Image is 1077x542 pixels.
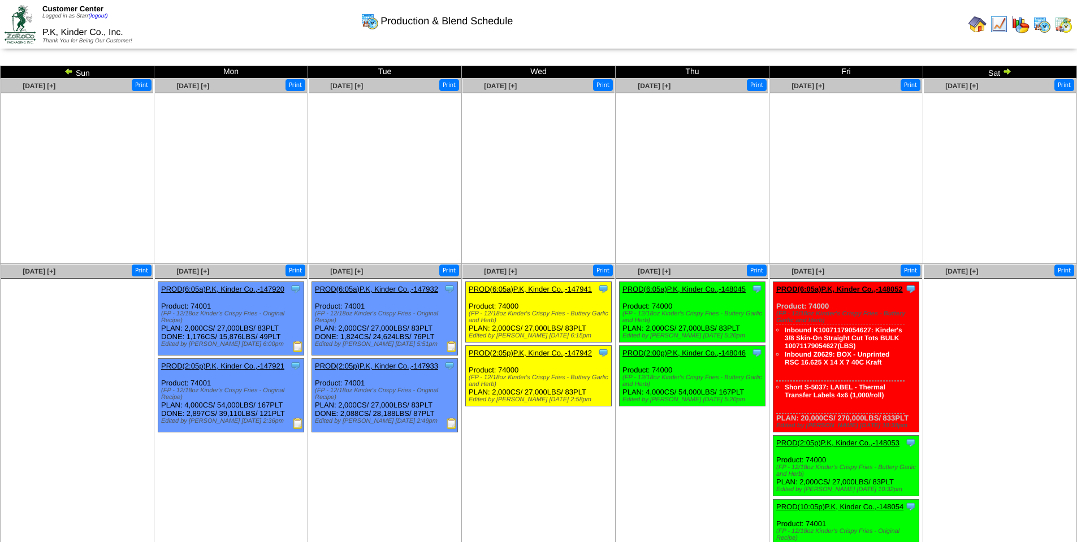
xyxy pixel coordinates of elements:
[469,349,592,357] a: PROD(2:05p)P.K, Kinder Co.,-147942
[42,28,123,37] span: P.K, Kinder Co., Inc.
[286,79,305,91] button: Print
[330,267,363,275] a: [DATE] [+]
[751,283,763,294] img: Tooltip
[132,265,152,276] button: Print
[292,341,304,352] img: Production Report
[593,265,613,276] button: Print
[466,282,612,342] div: Product: 74000 PLAN: 2,000CS / 27,000LBS / 83PLT
[290,360,301,371] img: Tooltip
[290,283,301,294] img: Tooltip
[1054,15,1072,33] img: calendarinout.gif
[776,422,919,429] div: Edited by [PERSON_NAME] [DATE] 10:30pm
[622,396,765,403] div: Edited by [PERSON_NAME] [DATE] 5:20pm
[158,282,304,355] div: Product: 74001 PLAN: 2,000CS / 27,000LBS / 83PLT DONE: 1,176CS / 15,876LBS / 49PLT
[315,341,457,348] div: Edited by [PERSON_NAME] [DATE] 5:51pm
[484,82,517,90] a: [DATE] [+]
[5,5,36,43] img: ZoRoCo_Logo(Green%26Foil)%20jpg.webp
[161,341,304,348] div: Edited by [PERSON_NAME] [DATE] 6:00pm
[622,285,746,293] a: PROD(6:05a)P.K, Kinder Co.,-148045
[620,282,765,342] div: Product: 74000 PLAN: 2,000CS / 27,000LBS / 83PLT
[593,79,613,91] button: Print
[315,310,457,324] div: (FP - 12/18oz Kinder's Crispy Fries - Original Recipe)
[176,267,209,275] a: [DATE] [+]
[776,464,919,478] div: (FP - 12/18oz Kinder's Crispy Fries - Buttery Garlic and Herb)
[747,265,767,276] button: Print
[598,283,609,294] img: Tooltip
[446,418,457,429] img: Production Report
[312,359,458,432] div: Product: 74001 PLAN: 2,000CS / 27,000LBS / 83PLT DONE: 2,088CS / 28,188LBS / 87PLT
[622,310,765,324] div: (FP - 12/18oz Kinder's Crispy Fries - Buttery Garlic and Herb)
[64,67,73,76] img: arrowleft.gif
[132,79,152,91] button: Print
[791,82,824,90] a: [DATE] [+]
[23,267,55,275] a: [DATE] [+]
[1002,67,1011,76] img: arrowright.gif
[469,310,611,324] div: (FP - 12/18oz Kinder's Crispy Fries - Buttery Garlic and Herb)
[1,66,154,79] td: Sun
[308,66,462,79] td: Tue
[439,79,459,91] button: Print
[315,418,457,424] div: Edited by [PERSON_NAME] [DATE] 2:49pm
[444,283,455,294] img: Tooltip
[769,66,923,79] td: Fri
[776,310,919,324] div: (FP - 12/18oz Kinder's Crispy Fries - Buttery Garlic and Herb)
[990,15,1008,33] img: line_graph.gif
[1011,15,1030,33] img: graph.gif
[791,267,824,275] a: [DATE] [+]
[161,285,284,293] a: PROD(6:05a)P.K, Kinder Co.,-147920
[315,387,457,401] div: (FP - 12/18oz Kinder's Crispy Fries - Original Recipe)
[466,346,612,406] div: Product: 74000 PLAN: 2,000CS / 27,000LBS / 83PLT
[23,82,55,90] a: [DATE] [+]
[776,502,903,511] a: PROD(10:05p)P.K, Kinder Co.,-148054
[469,374,611,388] div: (FP - 12/18oz Kinder's Crispy Fries - Buttery Garlic and Herb)
[1033,15,1051,33] img: calendarprod.gif
[905,501,916,512] img: Tooltip
[905,283,916,294] img: Tooltip
[42,38,132,44] span: Thank You for Being Our Customer!
[161,418,304,424] div: Edited by [PERSON_NAME] [DATE] 2:36pm
[1054,265,1074,276] button: Print
[484,267,517,275] span: [DATE] [+]
[330,82,363,90] a: [DATE] [+]
[42,13,108,19] span: Logged in as Starr
[773,436,919,496] div: Product: 74000 PLAN: 2,000CS / 27,000LBS / 83PLT
[620,346,765,406] div: Product: 74000 PLAN: 4,000CS / 54,000LBS / 167PLT
[747,79,767,91] button: Print
[968,15,987,33] img: home.gif
[469,396,611,403] div: Edited by [PERSON_NAME] [DATE] 2:58pm
[638,82,671,90] a: [DATE] [+]
[638,267,671,275] a: [DATE] [+]
[462,66,616,79] td: Wed
[154,66,308,79] td: Mon
[616,66,769,79] td: Thu
[905,437,916,448] img: Tooltip
[1054,79,1074,91] button: Print
[286,265,305,276] button: Print
[176,82,209,90] span: [DATE] [+]
[945,267,978,275] span: [DATE] [+]
[315,362,438,370] a: PROD(2:05p)P.K, Kinder Co.,-147933
[469,332,611,339] div: Edited by [PERSON_NAME] [DATE] 6:15pm
[751,347,763,358] img: Tooltip
[776,439,899,447] a: PROD(2:05p)P.K, Kinder Co.,-148053
[785,383,885,399] a: Short S-5037: LABEL - Thermal Transfer Labels 4x6 (1,000/roll)
[361,12,379,30] img: calendarprod.gif
[785,326,902,350] a: Inbound K10071179054627: Kinder's 3/8 Skin-On Straight Cut Tots BULK 10071179054627(LBS)
[776,528,919,541] div: (FP - 12/18oz Kinder's Crispy Fries - Original Recipe)
[292,418,304,429] img: Production Report
[598,347,609,358] img: Tooltip
[380,15,513,27] span: Production & Blend Schedule
[776,486,919,493] div: Edited by [PERSON_NAME] [DATE] 10:32pm
[42,5,103,13] span: Customer Center
[776,285,903,293] a: PROD(6:05a)P.K, Kinder Co.,-148052
[161,310,304,324] div: (FP - 12/18oz Kinder's Crispy Fries - Original Recipe)
[312,282,458,355] div: Product: 74001 PLAN: 2,000CS / 27,000LBS / 83PLT DONE: 1,824CS / 24,624LBS / 76PLT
